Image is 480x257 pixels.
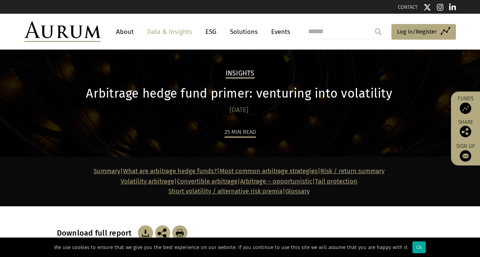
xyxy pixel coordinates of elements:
[226,69,255,79] h2: Insights
[177,178,238,185] a: Convertible arbitrage
[94,167,120,175] a: Summary
[423,3,431,11] img: Twitter icon
[267,25,290,39] a: Events
[455,143,476,162] a: Sign up
[112,25,137,39] a: About
[172,225,187,241] img: Download Article
[226,25,262,39] a: Solutions
[123,167,217,175] a: What are arbitrage hedge funds?
[320,167,385,175] a: Risk / return summary
[57,228,136,238] h3: Download full report
[391,24,456,40] a: Log in/Register
[460,150,471,162] img: Sign up to our newsletter
[138,225,153,241] img: Download Article
[455,120,476,137] div: Share
[315,178,357,185] a: Tail protection
[57,105,422,116] div: [DATE]
[143,25,196,39] a: Data & Insights
[168,188,283,195] a: Short volatility / alternative risk premia
[370,24,386,39] input: Submit
[121,178,315,185] strong: | | |
[155,225,170,241] img: Share this post
[437,3,444,11] img: Instagram icon
[168,188,310,195] span: |
[202,25,220,39] a: ESG
[449,3,456,11] img: Linkedin icon
[94,167,320,175] strong: | | |
[412,241,426,253] div: Ok
[455,95,476,114] a: Funds
[285,188,310,195] a: Glossary
[121,178,174,185] a: Volatility arbitrage
[225,127,256,138] div: 25 min read
[24,21,101,42] img: Aurum
[460,103,471,114] img: Access Funds
[398,4,418,10] a: CONTACT
[220,167,318,175] a: Most common arbitrage strategies
[240,178,312,185] a: Arbitrage – opportunistic
[460,126,471,137] img: Share this post
[397,27,437,36] span: Log in/Register
[57,86,422,101] h1: Arbitrage hedge fund primer: venturing into volatility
